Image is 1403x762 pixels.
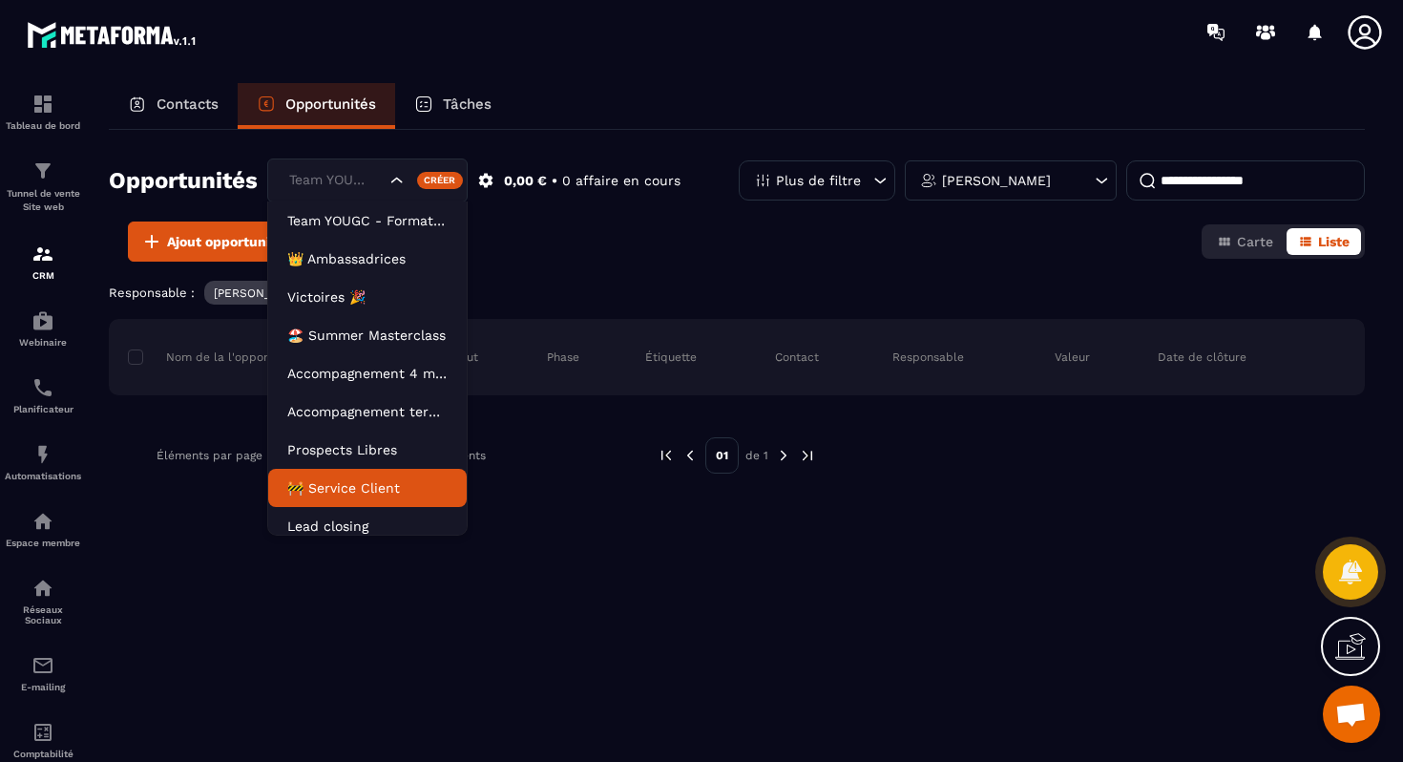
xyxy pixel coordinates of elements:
p: • [552,172,557,190]
button: Liste [1287,228,1361,255]
p: Contacts [157,95,219,113]
img: automations [31,309,54,332]
p: Éléments par page [157,449,262,462]
span: Carte [1237,234,1273,249]
p: CRM [5,270,81,281]
p: Nom de la l'opportunité [128,349,301,365]
p: Accompagnement terminé [287,402,448,421]
p: Réseaux Sociaux [5,604,81,625]
p: Prospects Libres [287,440,448,459]
div: Ouvrir le chat [1323,686,1380,743]
img: next [775,447,792,464]
img: automations [31,443,54,466]
p: Opportunités [285,95,376,113]
p: Accompagnement 4 mois [287,364,448,383]
img: prev [681,447,699,464]
button: Carte [1205,228,1285,255]
img: logo [27,17,199,52]
p: Espace membre [5,538,81,548]
img: next [799,447,816,464]
h2: Opportunités [109,161,258,200]
div: Search for option [267,159,468,202]
span: Liste [1318,234,1350,249]
p: 🚧 Service Client [287,478,448,497]
input: Search for option [284,170,386,191]
p: Planificateur [5,404,81,414]
p: E-mailing [5,682,81,692]
a: formationformationCRM [5,228,81,295]
p: Tableau de bord [5,120,81,131]
p: Responsable : [109,286,195,300]
img: formation [31,243,54,265]
p: 🏖️ Summer Masterclass [287,326,448,345]
a: formationformationTableau de bord [5,78,81,145]
p: Tunnel de vente Site web [5,187,81,214]
p: Webinaire [5,337,81,348]
p: de 1 [745,448,768,463]
a: Contacts [109,83,238,129]
a: formationformationTunnel de vente Site web [5,145,81,228]
p: Plus de filtre [776,174,861,187]
p: 01 [705,437,739,474]
a: Opportunités [238,83,395,129]
img: automations [31,510,54,533]
p: Team YOUGC - Formations [287,211,448,230]
img: formation [31,93,54,116]
a: Tâches [395,83,511,129]
p: Responsable [892,349,964,365]
img: social-network [31,577,54,600]
p: Contact [775,349,819,365]
span: Ajout opportunité [167,232,283,251]
a: automationsautomationsEspace membre [5,496,81,562]
p: Étiquette [645,349,697,365]
a: schedulerschedulerPlanificateur [5,362,81,429]
a: automationsautomationsWebinaire [5,295,81,362]
img: formation [31,159,54,182]
a: emailemailE-mailing [5,640,81,707]
p: Date de clôture [1158,349,1246,365]
img: accountant [31,721,54,744]
a: social-networksocial-networkRéseaux Sociaux [5,562,81,640]
p: [PERSON_NAME] [214,286,307,300]
p: Valeur [1055,349,1090,365]
div: Créer [417,172,464,189]
p: [PERSON_NAME] [942,174,1051,187]
img: email [31,654,54,677]
p: 0 affaire en cours [562,172,681,190]
p: Lead closing [287,517,448,536]
p: Comptabilité [5,749,81,759]
p: 0,00 € [504,172,547,190]
p: Victoires 🎉 [287,287,448,307]
img: prev [658,447,675,464]
a: automationsautomationsAutomatisations [5,429,81,496]
p: Automatisations [5,471,81,481]
button: Ajout opportunité [128,222,296,262]
p: Tâches [443,95,492,113]
img: scheduler [31,376,54,399]
p: Phase [547,349,579,365]
p: 👑 Ambassadrices [287,249,448,268]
